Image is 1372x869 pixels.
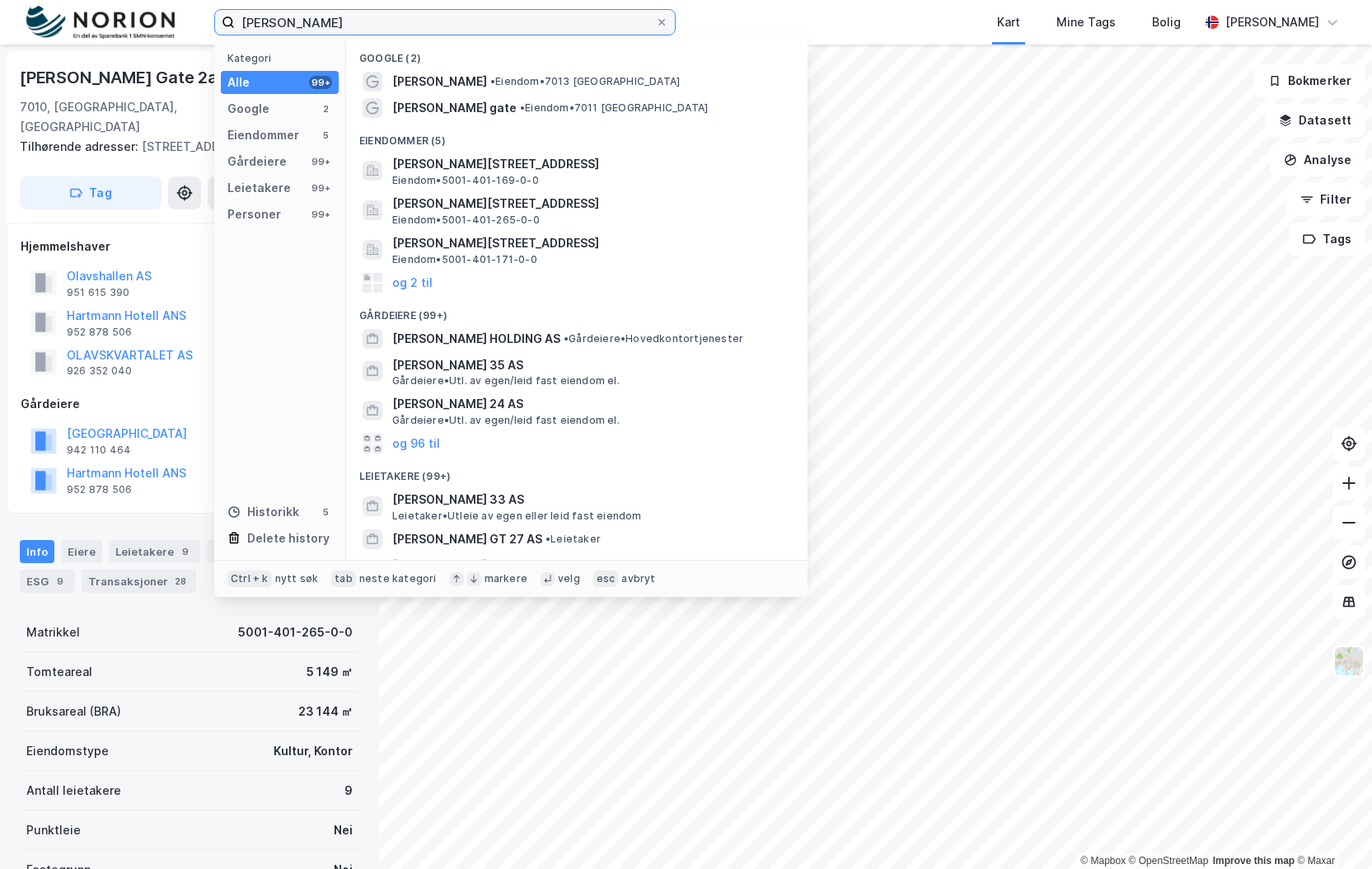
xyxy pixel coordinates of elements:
span: Gårdeiere • Utl. av egen/leid fast eiendom el. [392,374,620,388]
div: Datasett [207,540,288,563]
div: Mine Tags [1056,12,1116,32]
div: 5 [319,505,332,519]
div: Delete history [247,528,330,548]
a: OpenStreetMap [1129,855,1209,867]
button: Filter [1286,183,1365,216]
span: [PERSON_NAME] 33 AS [392,490,788,510]
div: Kultur, Kontor [274,741,353,761]
div: Alle [227,73,250,92]
div: nytt søk [275,572,319,585]
div: [STREET_ADDRESS] [20,137,346,157]
img: Z [1333,646,1365,677]
div: Personer [227,204,281,224]
div: tab [331,571,356,587]
div: [PERSON_NAME] Gate 2a [20,64,221,91]
span: • [546,533,550,545]
div: 99+ [309,155,332,168]
div: Tomteareal [26,662,92,682]
div: 5001-401-265-0-0 [238,622,353,642]
div: Google (2) [346,39,808,68]
div: ESG [20,570,75,593]
div: 942 110 464 [67,444,131,457]
div: Leietakere (99+) [346,457,808,486]
span: Leietaker • Utleie av egen eller leid fast eiendom [392,510,642,523]
span: [PERSON_NAME] 35 AS [392,355,788,375]
span: Eiendom • 5001-401-171-0-0 [392,253,537,266]
div: Kart [997,12,1020,32]
div: Bolig [1152,12,1181,32]
div: Eiendommer (5) [346,121,808,151]
div: Historikk [227,502,299,522]
span: [PERSON_NAME] 24 AS [392,394,788,414]
span: Eiendom • 5001-401-169-0-0 [392,174,539,187]
span: Eiendom • 7011 [GEOGRAPHIC_DATA] [520,101,708,115]
div: esc [593,571,619,587]
div: neste kategori [359,572,437,585]
button: Analyse [1270,143,1365,176]
div: Info [20,540,54,563]
div: Kategori [227,52,339,64]
span: Eiendom • 7013 [GEOGRAPHIC_DATA] [490,75,680,88]
span: Tilhørende adresser: [20,139,142,153]
div: velg [558,572,580,585]
input: Søk på adresse, matrikkel, gårdeiere, leietakere eller personer [235,10,655,35]
div: Leietakere [109,540,200,563]
span: [PERSON_NAME] [392,72,487,92]
div: avbryt [621,572,655,585]
div: 952 878 506 [67,326,132,339]
div: Eiendomstype [26,741,109,761]
div: Leietakere [227,178,291,198]
a: Mapbox [1080,855,1126,867]
div: 99+ [309,76,332,89]
span: [PERSON_NAME] GT 27 AS [392,529,542,549]
div: 23 144 ㎡ [298,702,353,721]
button: og 96 til [392,434,440,453]
div: 9 [344,781,353,801]
div: markere [485,572,527,585]
div: 9 [177,543,194,560]
div: [PERSON_NAME] [1225,12,1319,32]
button: Tag [20,176,162,209]
a: Improve this map [1213,855,1295,867]
img: norion-logo.80e7a08dc31c2e691866.png [26,6,175,40]
span: Leietaker [546,533,601,546]
div: Eiere [61,540,102,563]
div: 5 149 ㎡ [307,662,353,682]
div: 952 878 506 [67,483,132,496]
div: Nei [334,820,353,840]
span: Gårdeiere • Utl. av egen/leid fast eiendom el. [392,414,620,427]
button: Bokmerker [1254,64,1365,97]
span: • [490,75,495,87]
div: 5 [319,129,332,142]
div: 951 615 390 [67,286,129,299]
div: Bruksareal (BRA) [26,702,121,721]
button: Tags [1289,223,1365,256]
div: Gårdeiere (99+) [346,296,808,326]
span: Eiendom • 5001-401-265-0-0 [392,214,540,227]
div: 2 [319,102,332,115]
div: 99+ [309,181,332,195]
div: 99+ [309,208,332,221]
div: Gårdeiere [21,394,358,414]
div: Ctrl + k [227,571,272,587]
span: [PERSON_NAME][STREET_ADDRESS] [392,154,788,174]
div: Eiendommer [227,125,299,145]
span: [PERSON_NAME][STREET_ADDRESS] [392,194,788,214]
div: Transaksjoner [82,570,196,593]
iframe: Chat Widget [1290,790,1372,869]
button: og 2 til [392,273,433,293]
div: Hjemmelshaver [21,237,358,256]
span: • [520,101,525,114]
div: 9 [52,573,68,590]
div: Matrikkel [26,622,80,642]
div: Google [227,99,269,119]
span: • [564,332,569,345]
span: [PERSON_NAME][STREET_ADDRESS] [392,233,788,253]
div: 926 352 040 [67,364,132,378]
div: Antall leietakere [26,781,121,801]
div: Kontrollprogram for chat [1290,790,1372,869]
span: [PERSON_NAME] 24 AS [392,556,788,575]
div: Gårdeiere [227,152,287,171]
button: Datasett [1265,104,1365,137]
div: Punktleie [26,820,81,840]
